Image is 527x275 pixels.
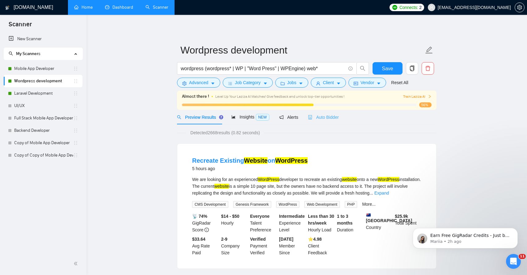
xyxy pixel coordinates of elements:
[220,213,249,233] div: Hourly
[223,78,272,88] button: barsJob Categorycaret-down
[515,2,525,12] button: setting
[362,202,376,207] a: More...
[204,228,209,232] span: info-circle
[258,177,279,182] mark: WordPress
[307,213,336,233] div: Hourly Load
[192,157,308,164] a: Recreate ExistingWebsiteonWordPress
[403,94,432,100] button: Train Laziza AI
[354,81,358,86] span: idcard
[382,65,393,72] span: Save
[336,213,365,233] div: Duration
[14,137,73,149] a: Copy of Mobile App Developer
[519,254,526,259] span: 11
[348,78,386,88] button: idcardVendorcaret-down
[323,79,334,86] span: Client
[181,65,346,72] input: Search Freelance Jobs...
[369,191,373,196] span: ...
[515,5,525,10] a: setting
[4,33,82,45] li: New Scanner
[191,236,220,256] div: Avg Rate Paid
[73,79,78,84] span: holder
[105,5,133,10] a: dashboardDashboard
[506,254,521,269] iframe: Intercom live chat
[422,62,434,75] button: delete
[263,81,268,86] span: caret-down
[308,115,312,119] span: robot
[233,201,271,208] span: Genesis Framework
[429,5,434,10] span: user
[231,115,236,119] span: area-chart
[307,236,336,256] div: Client Feedback
[221,237,227,242] b: 2-9
[180,42,424,58] input: Scanner name...
[177,115,181,119] span: search
[9,33,78,45] a: New Scanner
[244,157,268,164] mark: Website
[14,124,73,137] a: Backend Developer
[73,91,78,96] span: holder
[192,165,308,172] div: 5 hours ago
[9,51,13,56] span: search
[73,128,78,133] span: holder
[177,115,221,120] span: Preview Results
[422,66,434,71] span: delete
[14,100,73,112] a: UI/UX
[366,213,371,217] img: 🇦🇺
[182,81,187,86] span: setting
[4,112,82,124] li: Full Stack Mobile App Developer
[278,236,307,256] div: Member Since
[256,114,269,121] span: NEW
[419,4,422,11] span: 2
[186,129,264,136] span: Detected 2668 results (0.82 seconds)
[5,3,10,13] img: logo
[275,157,308,164] mark: WordPress
[192,201,228,208] span: CMS Development
[218,114,224,120] div: Tooltip anchor
[4,87,82,100] li: Laravel Development
[365,213,394,233] div: Country
[336,81,341,86] span: caret-down
[221,214,239,219] b: $14 - $50
[378,177,399,182] mark: WordPress
[399,4,418,11] span: Connects:
[177,78,220,88] button: settingAdvancedcaret-down
[192,176,421,196] div: We are looking for an experienced developer to recreate an existing onto a new installation. The ...
[4,75,82,87] li: Wordpress development
[304,201,340,208] span: Web Development
[192,214,207,219] b: 📡 74%
[4,137,82,149] li: Copy of Mobile App Developer
[311,78,346,88] button: userClientcaret-down
[73,140,78,145] span: holder
[406,62,418,75] button: copy
[279,214,305,219] b: Intermediate
[308,237,322,242] b: ⭐️ 4.98
[299,81,303,86] span: caret-down
[403,215,527,258] iframe: Intercom notifications message
[14,62,73,75] a: Mobile App Developer
[345,201,357,208] span: PHP
[211,81,215,86] span: caret-down
[278,213,307,233] div: Experience Level
[357,66,369,71] span: search
[308,115,339,120] span: Auto Bidder
[373,62,403,75] button: Save
[250,237,266,242] b: Verified
[73,153,78,158] span: holder
[279,115,298,120] span: Alerts
[189,79,208,86] span: Advanced
[279,237,293,242] b: [DATE]
[4,100,82,112] li: UI/UX
[395,214,408,219] b: $ 25.9k
[14,87,73,100] a: Laravel Development
[391,79,408,86] a: Reset All
[377,81,381,86] span: caret-down
[14,75,73,87] a: Wordpress development
[73,116,78,121] span: holder
[231,114,269,119] span: Insights
[74,260,80,267] span: double-left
